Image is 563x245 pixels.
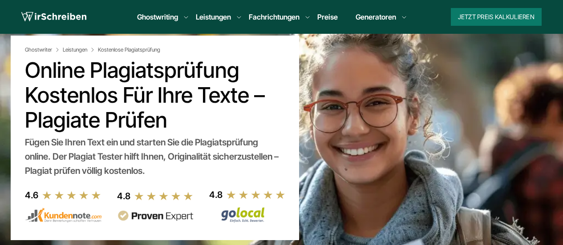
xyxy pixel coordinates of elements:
img: stars [226,190,286,200]
div: 4.8 [117,189,130,203]
a: Leistungen [63,46,96,53]
img: logo wirschreiben [21,10,86,24]
div: Fügen Sie Ihren Text ein und starten Sie die Plagiatsprüfung online. Der Plagiat Tester hilft Ihn... [25,135,285,178]
a: Leistungen [196,12,231,22]
img: stars [42,190,101,200]
a: Preise [317,12,338,21]
h1: Online Plagiatsprüfung kostenlos für Ihre Texte – Plagiate prüfen [25,58,285,133]
a: Ghostwriting [137,12,178,22]
img: stars [134,191,194,201]
img: Wirschreiben Bewertungen [209,207,286,223]
img: provenexpert reviews [117,210,194,221]
a: Ghostwriter [25,46,61,53]
div: 4.6 [25,188,38,202]
span: Kostenlose Plagiatsprüfung [98,46,160,53]
div: 4.8 [209,188,223,202]
a: Generatoren [356,12,396,22]
img: kundennote [25,208,101,223]
a: Fachrichtungen [249,12,300,22]
button: Jetzt Preis kalkulieren [451,8,542,26]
